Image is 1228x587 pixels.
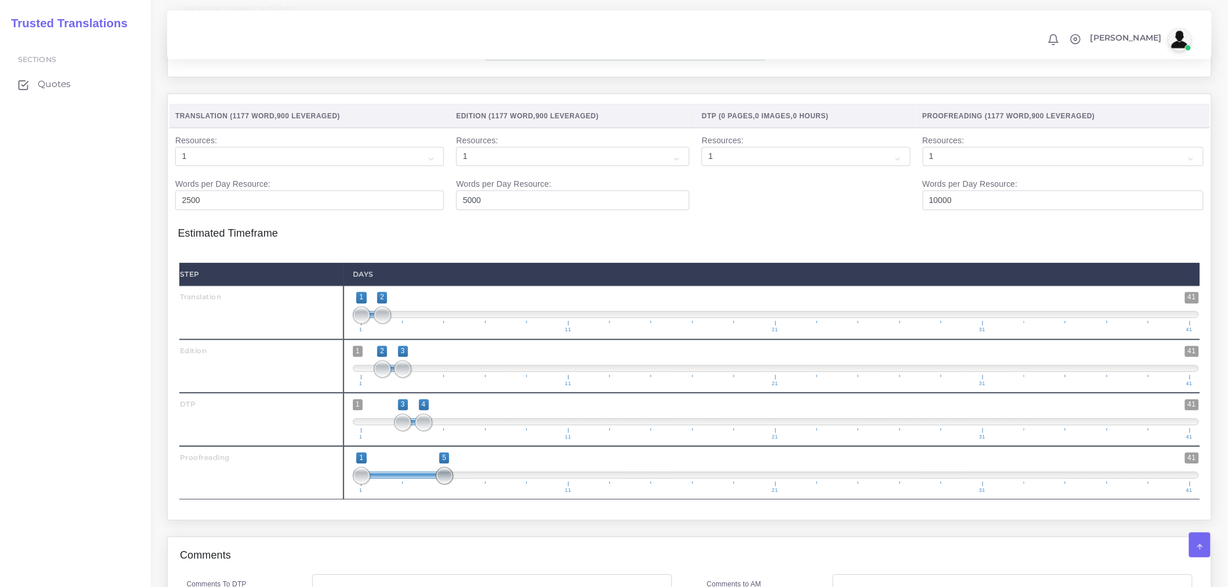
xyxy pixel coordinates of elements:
[1185,452,1199,463] span: 41
[916,104,1209,128] th: Proofreading ( , )
[180,549,231,562] h4: Comments
[564,434,573,440] span: 11
[450,104,696,128] th: Edition ( , )
[357,327,364,332] span: 1
[356,292,366,303] span: 1
[977,434,987,440] span: 31
[492,112,533,120] span: 1177 Word
[398,346,408,357] span: 3
[1185,399,1199,410] span: 41
[357,434,364,440] span: 1
[450,128,696,216] td: Resources: Words per Day Resource:
[564,381,573,386] span: 11
[977,381,987,386] span: 31
[1168,28,1191,51] img: avatar
[419,399,429,410] span: 4
[377,292,387,303] span: 2
[180,346,207,355] strong: Edition
[180,292,222,301] strong: Translation
[696,104,916,128] th: DTP ( , , )
[696,128,916,216] td: Resources:
[357,381,364,386] span: 1
[439,452,449,463] span: 5
[377,346,387,357] span: 2
[3,14,128,33] a: Trusted Translations
[1085,28,1196,51] a: [PERSON_NAME]avatar
[770,327,780,332] span: 21
[180,453,230,462] strong: Proofreading
[9,72,142,96] a: Quotes
[353,399,363,410] span: 1
[770,434,780,440] span: 21
[916,128,1209,216] td: Resources: Words per Day Resource:
[988,112,1030,120] span: 1177 Word
[277,112,337,120] span: 900 Leveraged
[353,346,363,357] span: 1
[1184,327,1194,332] span: 41
[755,112,790,120] span: 0 Images
[977,327,987,332] span: 31
[180,400,196,408] strong: DTP
[357,488,364,493] span: 1
[169,128,450,216] td: Resources: Words per Day Resource:
[564,327,573,332] span: 11
[1184,381,1194,386] span: 41
[38,78,71,90] span: Quotes
[356,452,366,463] span: 1
[18,55,56,64] span: Sections
[1184,434,1194,440] span: 41
[793,112,826,120] span: 0 Hours
[721,112,753,120] span: 0 Pages
[353,270,374,278] strong: Days
[564,488,573,493] span: 11
[169,104,450,128] th: Translation ( , )
[3,16,128,30] h2: Trusted Translations
[1185,346,1199,357] span: 41
[398,399,408,410] span: 3
[536,112,596,120] span: 900 Leveraged
[1184,488,1194,493] span: 41
[1090,34,1162,42] span: [PERSON_NAME]
[233,112,275,120] span: 1177 Word
[178,216,1201,240] h4: Estimated Timeframe
[770,488,780,493] span: 21
[770,381,780,386] span: 21
[180,270,200,278] strong: Step
[1185,292,1199,303] span: 41
[977,488,987,493] span: 31
[1032,112,1092,120] span: 900 Leveraged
